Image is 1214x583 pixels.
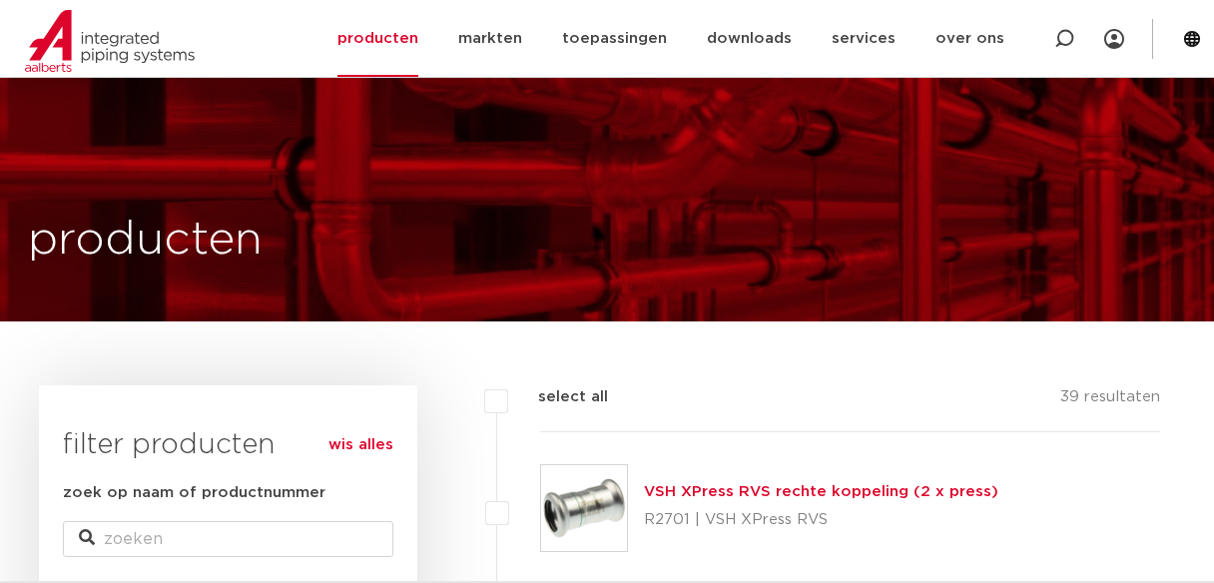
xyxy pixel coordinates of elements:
label: zoek op naam of productnummer [63,481,325,505]
h1: producten [28,209,263,273]
label: select all [508,385,608,409]
a: VSH XPress RVS rechte koppeling (2 x press) [644,484,998,499]
h3: filter producten [63,425,393,465]
a: wis alles [328,433,393,457]
p: R2701 | VSH XPress RVS [644,504,998,536]
p: 39 resultaten [1060,385,1160,416]
input: zoeken [63,521,393,557]
img: Thumbnail for VSH XPress RVS rechte koppeling (2 x press) [541,465,627,551]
